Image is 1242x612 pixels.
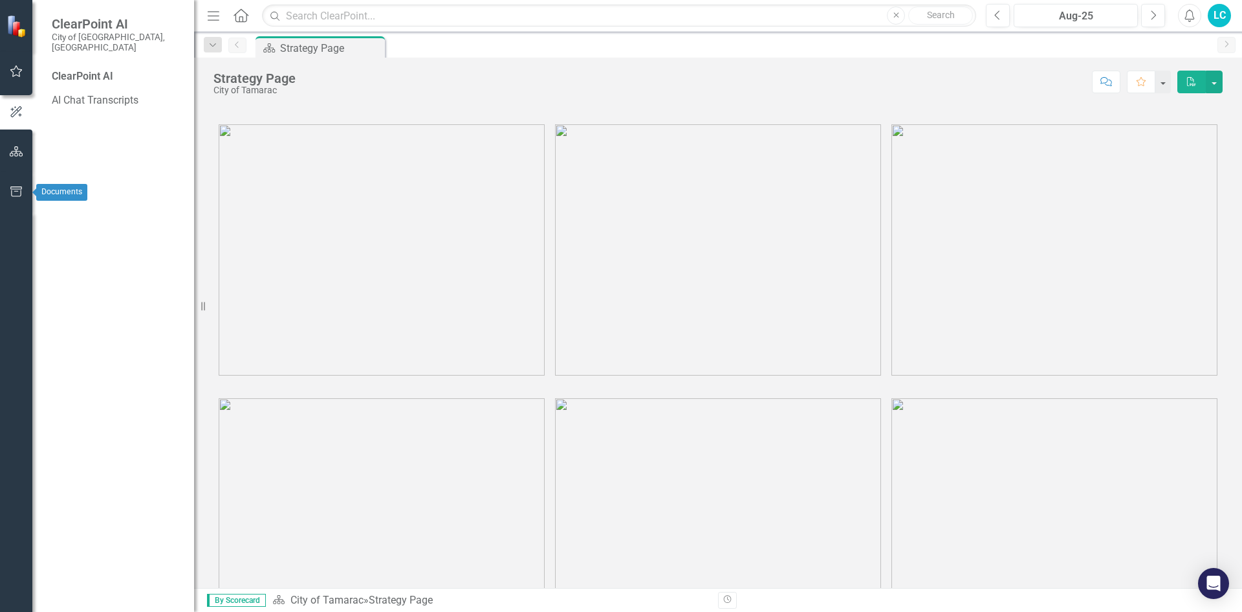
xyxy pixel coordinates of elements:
img: tamarac1%20v3.png [219,124,545,376]
span: Search [927,10,955,20]
div: Strategy Page [369,594,433,606]
div: Aug-25 [1018,8,1133,24]
button: Aug-25 [1014,4,1138,27]
div: Strategy Page [280,40,382,56]
img: tamarac3%20v3.png [891,124,1217,376]
div: ClearPoint AI [52,69,181,84]
button: Search [908,6,973,25]
div: » [272,593,708,608]
div: Documents [36,184,87,201]
img: tamarac2%20v3.png [555,124,881,376]
div: City of Tamarac [213,85,296,95]
span: ClearPoint AI [52,16,181,32]
a: AI Chat Transcripts [52,93,181,108]
a: City of Tamarac [290,594,364,606]
button: LC [1208,4,1231,27]
small: City of [GEOGRAPHIC_DATA], [GEOGRAPHIC_DATA] [52,32,181,53]
div: Strategy Page [213,71,296,85]
img: ClearPoint Strategy [6,15,29,38]
span: By Scorecard [207,594,266,607]
input: Search ClearPoint... [262,5,976,27]
div: Open Intercom Messenger [1198,568,1229,599]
